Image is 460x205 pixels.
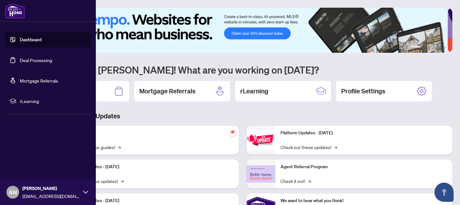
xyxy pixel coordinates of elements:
img: Platform Updates - June 23, 2025 [247,130,275,150]
h2: Mortgage Referrals [139,87,195,96]
p: Platform Updates - [DATE] [67,197,234,204]
a: Deal Processing [20,57,52,63]
span: AN [9,188,17,197]
img: logo [5,3,25,19]
p: Self-Help [67,130,234,137]
span: → [120,177,124,185]
button: 2 [423,46,425,49]
a: Check it out!→ [280,177,311,185]
h3: Brokerage & Industry Updates [33,112,452,121]
h1: Welcome back [PERSON_NAME]! What are you working on [DATE]? [33,64,452,76]
button: 3 [428,46,431,49]
span: → [334,144,337,151]
img: Agent Referral Program [247,165,275,183]
h2: Profile Settings [341,87,385,96]
span: rLearning [20,98,86,105]
span: → [308,177,311,185]
button: Open asap [434,183,454,202]
p: We want to hear what you think! [280,197,447,204]
span: → [118,144,121,151]
a: Mortgage Referrals [20,78,58,83]
button: 4 [433,46,436,49]
p: Agent Referral Program [280,163,447,170]
span: pushpin [229,128,236,136]
a: Dashboard [20,37,42,43]
span: [EMAIL_ADDRESS][DOMAIN_NAME] [22,193,80,200]
button: 6 [443,46,446,49]
img: Slide 0 [33,8,448,53]
button: 5 [438,46,441,49]
button: 1 [410,46,420,49]
a: Check out these updates!→ [280,144,337,151]
p: Platform Updates - [DATE] [280,130,447,137]
p: Platform Updates - [DATE] [67,163,234,170]
span: [PERSON_NAME] [22,185,80,192]
h2: rLearning [240,87,268,96]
